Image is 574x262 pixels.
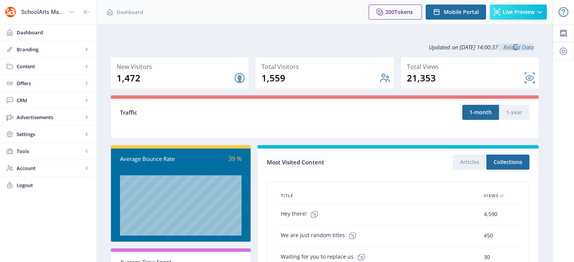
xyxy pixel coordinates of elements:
[267,156,398,168] div: Most Visited Content
[17,80,83,87] span: Offers
[262,72,379,84] div: 1,559
[281,191,293,200] span: Title
[117,8,143,16] span: Dashboard
[394,8,413,15] span: Tokens
[262,61,391,72] div: Total Visitors
[120,155,181,163] div: Average Bounce Rate
[17,130,83,138] span: Settings
[17,164,83,172] span: Account
[21,4,66,20] div: SchoolArts Magazine
[110,38,539,57] div: Updated on [DATE] 14:00:37
[120,108,325,117] div: Traffic
[407,72,524,84] div: 21,353
[486,155,529,170] button: Collections
[499,105,529,120] button: 1-year
[484,253,490,262] span: 30
[281,228,360,243] span: We are just random titles
[17,63,83,70] span: Content
[117,61,246,72] div: New Visitors
[17,147,83,155] span: Tools
[17,29,91,36] span: Dashboard
[503,9,534,15] span: Live Preview
[498,43,534,51] a: Reload Data
[117,72,234,84] div: 1,472
[17,97,83,104] span: CRM
[484,231,493,240] span: 450
[426,5,486,20] button: Mobile Portal
[490,5,547,20] button: Live Preview
[228,155,242,163] span: 39 %
[17,113,83,121] span: Advertisements
[369,5,422,20] button: 200Tokens
[5,6,17,18] img: properties.app_icon.png
[484,210,497,219] span: 4,590
[281,207,322,222] span: Hey there!
[407,61,536,72] div: Total Views
[453,155,486,170] button: Articles
[484,191,499,200] span: Views
[17,181,91,189] span: Logout
[17,46,83,53] span: Branding
[444,9,479,15] span: Mobile Portal
[462,105,499,120] button: 1-month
